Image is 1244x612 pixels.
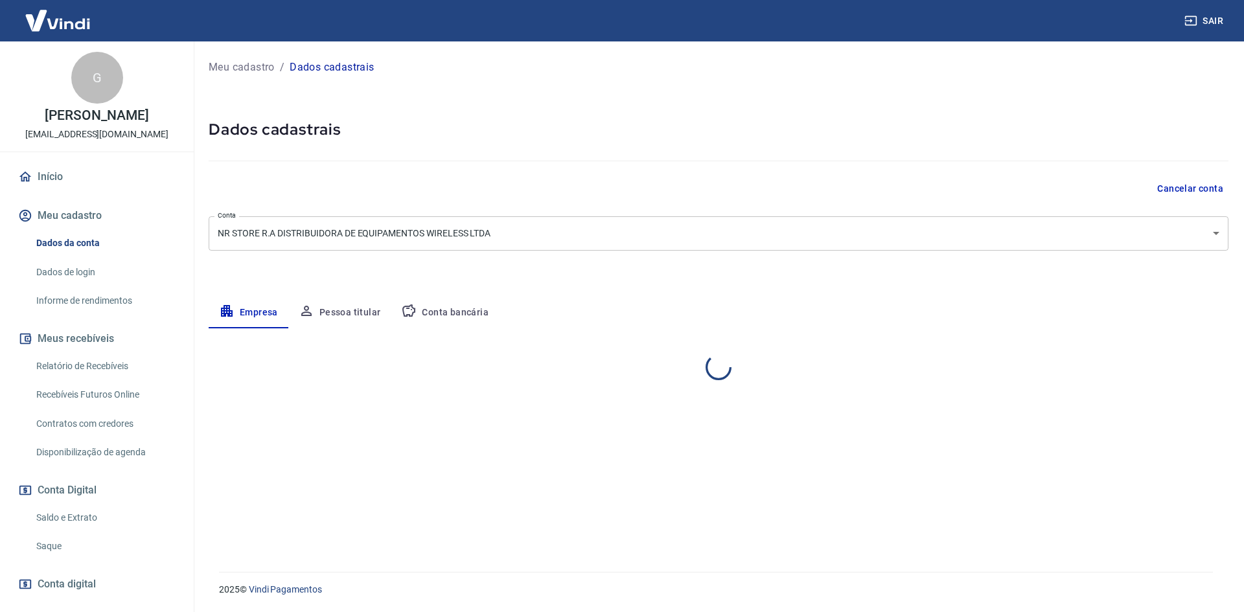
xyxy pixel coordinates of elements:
a: Disponibilização de agenda [31,439,178,466]
button: Conta Digital [16,476,178,504]
p: Dados cadastrais [290,60,374,75]
a: Meu cadastro [209,60,275,75]
p: / [280,60,284,75]
a: Saque [31,533,178,560]
a: Relatório de Recebíveis [31,353,178,380]
a: Informe de rendimentos [31,288,178,314]
button: Pessoa titular [288,297,391,328]
img: Vindi [16,1,100,40]
p: [PERSON_NAME] [45,109,148,122]
span: Conta digital [38,575,96,593]
h5: Dados cadastrais [209,119,1228,140]
button: Meu cadastro [16,201,178,230]
button: Meus recebíveis [16,324,178,353]
button: Sair [1182,9,1228,33]
div: NR STORE R.A DISTRIBUIDORA DE EQUIPAMENTOS WIRELESS LTDA [209,216,1228,251]
a: Vindi Pagamentos [249,584,322,595]
p: 2025 © [219,583,1213,596]
a: Início [16,163,178,191]
button: Cancelar conta [1152,177,1228,201]
div: G [71,52,123,104]
a: Recebíveis Futuros Online [31,381,178,408]
a: Dados da conta [31,230,178,256]
button: Empresa [209,297,288,328]
a: Saldo e Extrato [31,504,178,531]
a: Conta digital [16,570,178,598]
label: Conta [218,210,236,220]
button: Conta bancária [391,297,499,328]
p: [EMAIL_ADDRESS][DOMAIN_NAME] [25,128,168,141]
a: Contratos com credores [31,411,178,437]
a: Dados de login [31,259,178,286]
